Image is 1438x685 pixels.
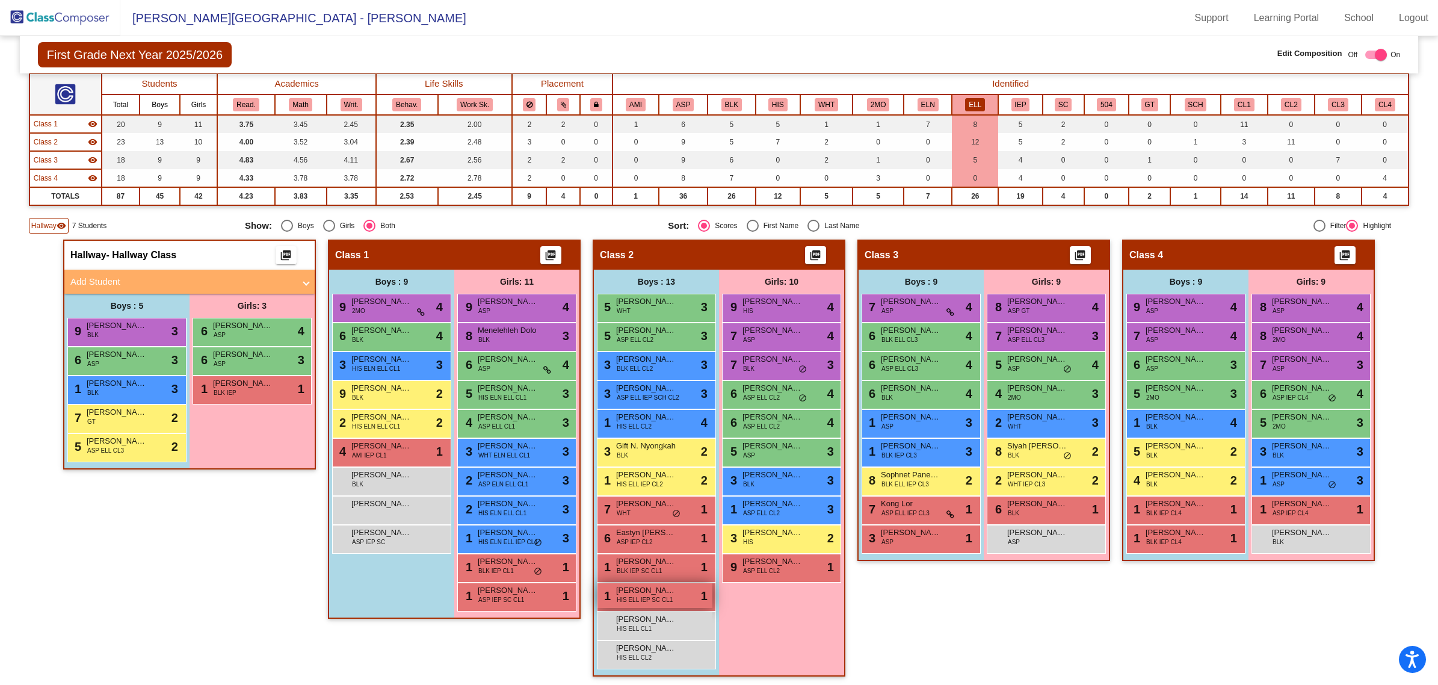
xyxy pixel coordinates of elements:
span: ASP [1146,306,1158,315]
button: Math [289,98,312,111]
span: [PERSON_NAME] [351,296,412,308]
th: Cluster 3 [1315,95,1362,115]
td: 3 [853,169,904,187]
th: EL Newcomer [904,95,952,115]
td: 26 [952,187,998,205]
td: Hidden teacher - No Class Name [29,115,102,133]
td: 0 [1268,115,1315,133]
button: Print Students Details [1070,246,1091,264]
td: 0 [546,133,580,151]
span: Class 2 [600,249,634,261]
td: 9 [140,115,179,133]
td: 5 [800,187,853,205]
td: 5 [853,187,904,205]
td: 1 [853,115,904,133]
td: 18 [102,169,140,187]
span: [PERSON_NAME] [1146,296,1206,308]
span: 5 [601,300,611,314]
span: Class 4 [34,173,58,184]
span: 7 Students [72,220,106,231]
td: 0 [613,151,659,169]
td: 0 [1129,133,1170,151]
td: 0 [580,187,613,205]
button: BLK [721,98,742,111]
td: 0 [756,169,801,187]
mat-icon: visibility [88,155,97,165]
td: 0 [1362,115,1409,133]
td: 2.72 [376,169,438,187]
td: 0 [1043,151,1084,169]
td: 0 [1084,187,1129,205]
th: Total [102,95,140,115]
span: Class 3 [34,155,58,166]
span: ASP [478,306,490,315]
td: 11 [180,115,218,133]
td: 0 [613,169,659,187]
td: 1 [1170,133,1221,151]
span: HIS [743,306,753,315]
td: 7 [756,133,801,151]
td: 1 [613,187,659,205]
span: [PERSON_NAME] [1007,324,1067,336]
td: 0 [1221,169,1268,187]
td: 3 [1221,133,1268,151]
td: 5 [756,115,801,133]
a: Logout [1389,8,1438,28]
span: 2MO [352,306,365,315]
td: 4 [998,169,1042,187]
td: 10 [180,133,218,151]
td: 3.78 [327,169,376,187]
td: 20 [102,115,140,133]
span: ASP [881,306,893,315]
td: 0 [756,151,801,169]
td: 9 [512,187,546,205]
mat-icon: picture_as_pdf [808,249,822,266]
td: 87 [102,187,140,205]
button: CL1 [1234,98,1254,111]
th: Cluster 1 [1221,95,1268,115]
th: Self Contained [1043,95,1084,115]
td: 0 [1084,151,1129,169]
td: 0 [1362,133,1409,151]
th: Cluster 2 [1268,95,1315,115]
button: AMI [626,98,646,111]
td: 13 [140,133,179,151]
button: WHT [815,98,838,111]
span: Menelehleh Dolo [478,324,538,336]
td: 2 [546,151,580,169]
td: 0 [1268,169,1315,187]
div: Boys [293,220,314,231]
button: ASP [673,98,694,111]
td: 0 [1170,169,1221,187]
td: 4 [1362,169,1409,187]
div: Scores [710,220,737,231]
span: Class 1 [34,119,58,129]
div: Boys : 9 [329,270,454,294]
div: Girls: 10 [719,270,844,294]
td: 7 [904,115,952,133]
td: 4 [1362,187,1409,205]
span: [PERSON_NAME] [1272,296,1332,308]
td: 0 [1221,151,1268,169]
span: 7 [866,300,875,314]
button: CL3 [1328,98,1348,111]
td: 26 [708,187,755,205]
td: 9 [180,151,218,169]
td: 2.53 [376,187,438,205]
span: 4 [827,298,834,316]
td: 0 [1129,169,1170,187]
td: 7 [708,169,755,187]
td: 0 [1315,115,1362,133]
td: 0 [1315,169,1362,187]
span: Off [1348,49,1357,60]
a: School [1335,8,1383,28]
td: 8 [1315,187,1362,205]
mat-icon: visibility [88,173,97,183]
td: 2.56 [438,151,512,169]
span: 6 [198,324,208,338]
td: 0 [1268,151,1315,169]
div: Both [375,220,395,231]
th: Asian/Pacific Islander [659,95,708,115]
td: 5 [998,115,1042,133]
span: 9 [463,300,472,314]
